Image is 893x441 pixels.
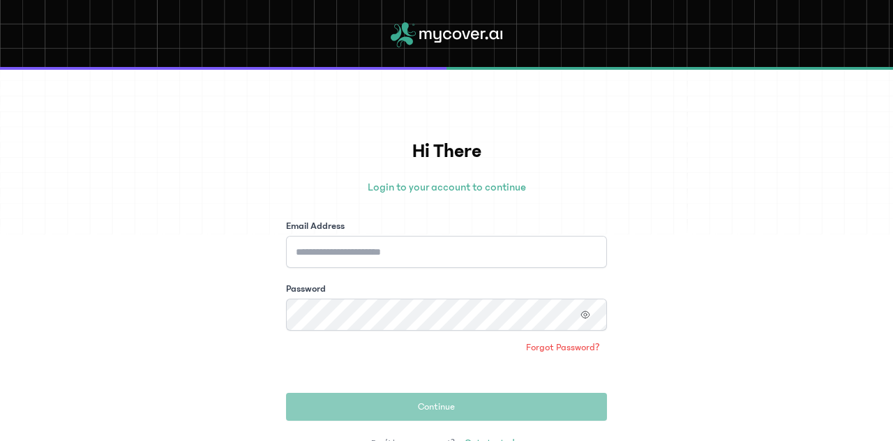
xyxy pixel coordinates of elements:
[519,336,607,359] a: Forgot Password?
[286,282,326,296] label: Password
[286,219,345,233] label: Email Address
[418,400,455,414] span: Continue
[526,341,600,354] span: Forgot Password?
[286,393,607,421] button: Continue
[286,179,607,195] p: Login to your account to continue
[286,137,607,166] h1: Hi There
